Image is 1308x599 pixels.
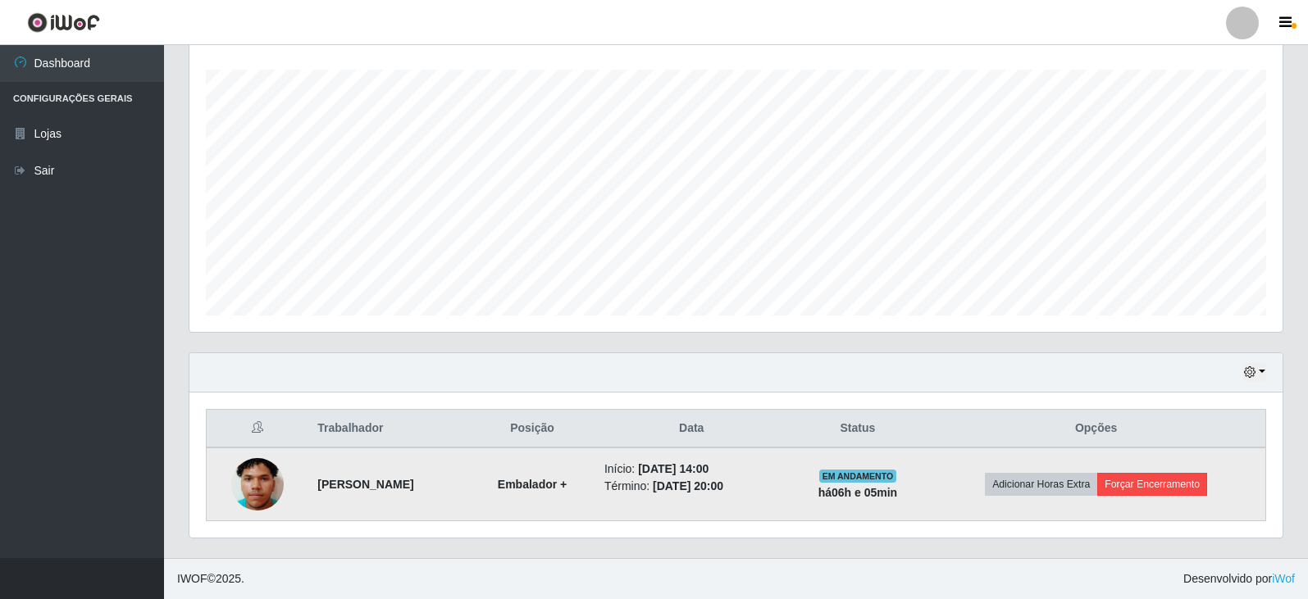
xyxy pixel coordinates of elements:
[927,410,1265,448] th: Opções
[985,473,1097,496] button: Adicionar Horas Extra
[308,410,470,448] th: Trabalhador
[1097,473,1207,496] button: Forçar Encerramento
[470,410,595,448] th: Posição
[1183,570,1295,588] span: Desenvolvido por
[1272,572,1295,585] a: iWof
[604,461,779,478] li: Início:
[595,410,789,448] th: Data
[818,486,898,499] strong: há 06 h e 05 min
[177,572,207,585] span: IWOF
[789,410,927,448] th: Status
[604,478,779,495] li: Término:
[498,478,567,491] strong: Embalador +
[317,478,413,491] strong: [PERSON_NAME]
[27,12,100,33] img: CoreUI Logo
[653,479,723,492] time: [DATE] 20:00
[231,438,284,531] img: 1752537473064.jpeg
[819,470,897,483] span: EM ANDAMENTO
[177,570,244,588] span: © 2025 .
[638,462,709,475] time: [DATE] 14:00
